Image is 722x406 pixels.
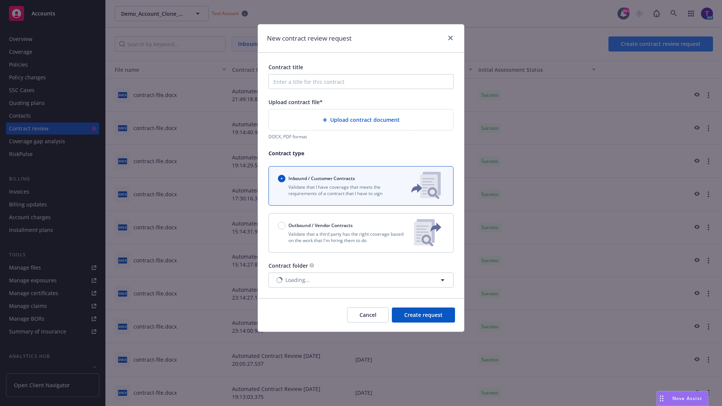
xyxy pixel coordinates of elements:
[278,184,399,197] p: Validate that I have coverage that meets the requirements of a contract that I have to sign
[404,311,443,318] span: Create request
[278,175,285,182] input: Inbound / Customer Contracts
[672,395,702,401] span: Nova Assist
[268,166,454,206] button: Inbound / Customer ContractsValidate that I have coverage that meets the requirements of a contra...
[657,391,708,406] button: Nova Assist
[268,109,454,130] div: Upload contract document
[267,33,352,43] h1: New contract review request
[268,149,454,157] p: Contract type
[278,222,285,229] input: Outbound / Vendor Contracts
[285,276,310,284] span: Loading...
[288,222,353,229] span: Outbound / Vendor Contracts
[446,33,455,42] a: close
[288,175,355,182] span: Inbound / Customer Contracts
[268,262,308,269] span: Contract folder
[268,273,454,288] button: Loading...
[330,116,400,124] span: Upload contract document
[392,308,455,323] button: Create request
[268,64,303,71] span: Contract title
[268,98,323,106] span: Upload contract file*
[278,231,408,244] p: Validate that a third party has the right coverage based on the work that I'm hiring them to do
[359,311,376,318] span: Cancel
[268,74,454,89] input: Enter a title for this contract
[268,133,454,140] div: DOCX, PDF format
[657,391,666,406] div: Drag to move
[268,213,454,253] button: Outbound / Vendor ContractsValidate that a third party has the right coverage based on the work t...
[347,308,389,323] button: Cancel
